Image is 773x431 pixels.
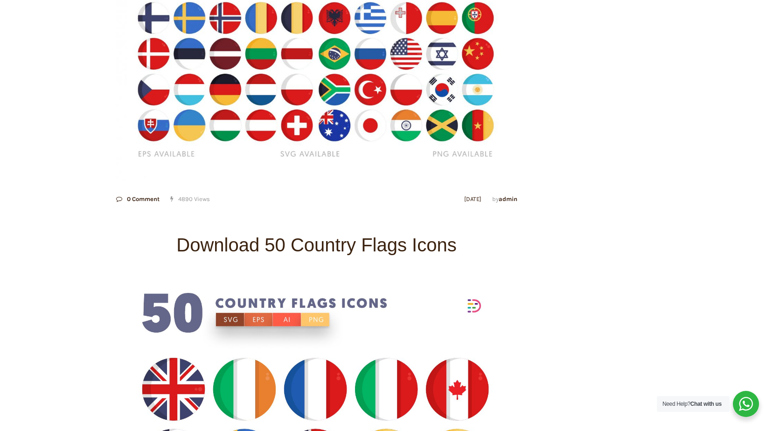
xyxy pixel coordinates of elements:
[464,195,481,202] a: [DATE]
[116,196,210,202] div: 4890 Views
[690,401,722,407] strong: Chat with us
[492,195,517,202] span: by
[499,195,517,202] a: admin
[116,195,160,202] a: 0 Comment
[116,225,517,265] h2: Download 50 Country Flags Icons
[662,401,722,407] span: Need Help?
